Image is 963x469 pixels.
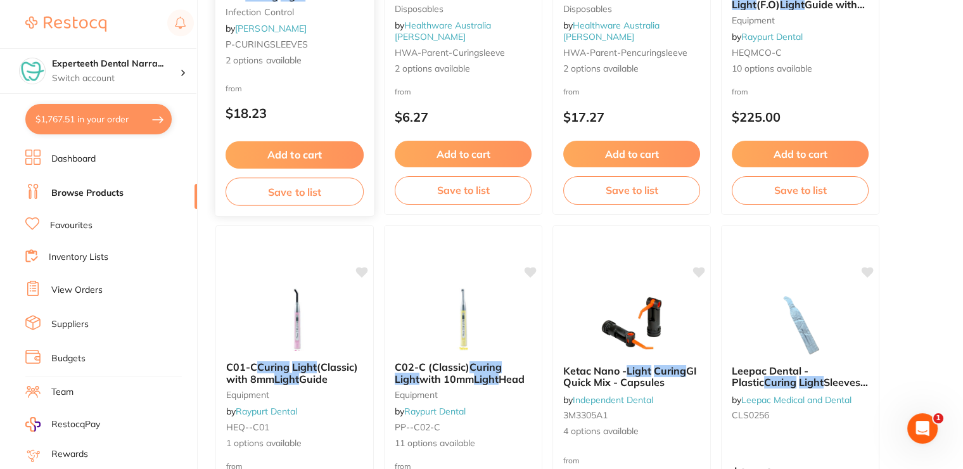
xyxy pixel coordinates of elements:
span: 11 options available [395,437,532,450]
em: Curing [654,364,686,377]
span: HEQMCO-C [732,47,782,58]
img: Restocq Logo [25,16,106,32]
button: Add to cart [395,141,532,167]
img: Ketac Nano - Light Curing GI Quick Mix - Capsules [590,292,673,355]
span: Ketac Nano - [563,364,627,377]
p: Switch account [52,72,180,85]
span: 1 options available [226,437,363,450]
span: by [226,406,297,417]
a: Restocq Logo [25,10,106,39]
button: Save to list [395,176,532,204]
small: Equipment [732,15,869,25]
p: $17.27 [563,110,700,124]
a: Raypurt Dental [741,31,803,42]
img: Experteeth Dental Narrabri [20,58,45,84]
span: 1 [933,413,943,423]
span: from [563,456,580,465]
a: Inventory Lists [49,251,108,264]
span: C02-C (Classic) [395,361,469,373]
a: Healthware Australia [PERSON_NAME] [395,20,491,42]
span: by [563,394,653,406]
em: Light [274,373,299,385]
span: from [563,87,580,96]
span: by [563,20,660,42]
a: Budgets [51,352,86,365]
b: C02-C (Classic) Curing Light with 10mm Light Head [395,361,532,385]
img: C01-C Curing Light (Classic) with 8mm Light Guide [253,288,336,351]
a: Favourites [50,219,92,232]
a: Healthware Australia [PERSON_NAME] [563,20,660,42]
button: Add to cart [563,141,700,167]
a: Dashboard [51,153,96,165]
small: infection control [226,7,364,17]
b: Ketac Nano - Light Curing GI Quick Mix - Capsules [563,365,700,389]
button: Save to list [226,177,364,206]
span: C01-C [226,361,257,373]
span: 2 options available [226,55,364,67]
span: from [732,87,748,96]
span: by [226,23,307,34]
button: Save to list [563,176,700,204]
a: Raypurt Dental [404,406,466,417]
span: Head [499,373,525,385]
span: 4 options available [563,425,700,438]
img: C02-C (Classic) Curing Light with 10mm Light Head [422,288,504,351]
span: GI Quick Mix - Capsules [563,364,697,389]
a: Rewards [51,448,88,461]
span: P-CURINGSLEEVES [226,39,308,50]
span: by [732,31,803,42]
small: Disposables [395,4,532,14]
em: Light [474,373,499,385]
a: Team [51,386,73,399]
a: Leepac Medical and Dental [741,394,851,406]
span: from [395,87,411,96]
span: from [226,83,242,93]
span: HWA-parent-pencuringsleeve [563,47,687,58]
span: (Classic) with 8mm [226,361,358,385]
span: Leepac Dental - Plastic [732,364,808,389]
span: with 10mm [419,373,474,385]
em: Light [799,376,824,389]
a: Suppliers [51,318,89,331]
span: by [732,394,851,406]
span: RestocqPay [51,418,100,431]
button: Add to cart [226,141,364,169]
img: Leepac Dental - Plastic Curing Light Sleeves Biodegradable - High Quality Dental Product [759,292,841,355]
span: PP--C02-C [395,421,440,433]
img: RestocqPay [25,417,41,432]
span: CLS0256 [732,409,769,421]
small: Equipment [395,390,532,400]
span: by [395,20,491,42]
em: Light [627,364,651,377]
b: C01-C Curing Light (Classic) with 8mm Light Guide [226,361,363,385]
span: HWA-parent-curingsleeve [395,47,505,58]
em: Curing [469,361,502,373]
p: $6.27 [395,110,532,124]
em: Light [292,361,317,373]
a: Raypurt Dental [236,406,297,417]
button: Save to list [732,176,869,204]
h4: Experteeth Dental Narrabri [52,58,180,70]
button: $1,767.51 in your order [25,104,172,134]
span: 2 options available [395,63,532,75]
small: Equipment [226,390,363,400]
span: by [395,406,466,417]
em: Curing [764,376,796,389]
span: Guide [299,373,328,385]
button: Add to cart [732,141,869,167]
em: Curing [257,361,290,373]
span: HEQ--C01 [226,421,269,433]
p: $225.00 [732,110,869,124]
em: Light [395,373,419,385]
small: Disposables [563,4,700,14]
a: Browse Products [51,187,124,200]
a: View Orders [51,284,103,297]
a: RestocqPay [25,417,100,432]
span: 10 options available [732,63,869,75]
a: [PERSON_NAME] [235,23,307,34]
p: $18.23 [226,106,364,120]
iframe: Intercom live chat [907,413,938,444]
span: 3M3305A1 [563,409,608,421]
a: Independent Dental [573,394,653,406]
b: Leepac Dental - Plastic Curing Light Sleeves Biodegradable - High Quality Dental Product [732,365,869,389]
